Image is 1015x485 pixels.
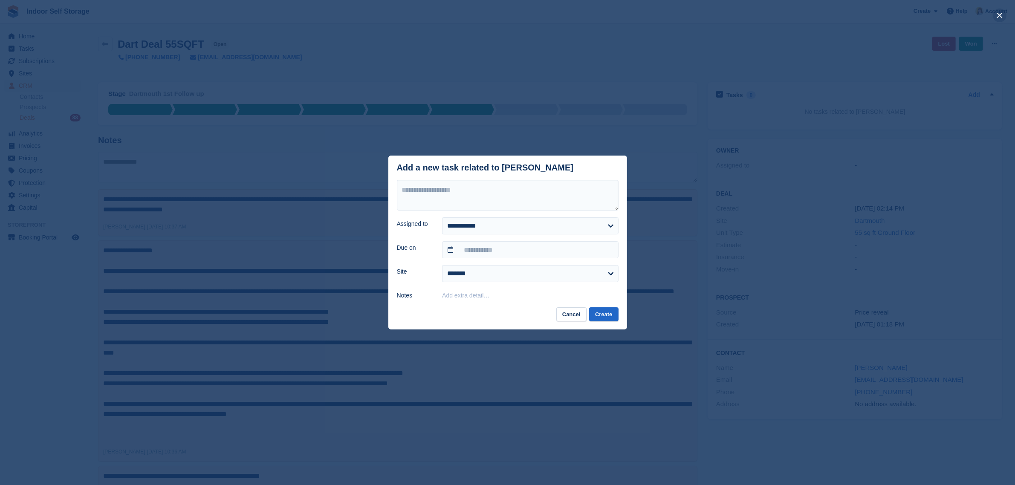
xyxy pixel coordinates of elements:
button: close [993,9,1006,22]
button: Add extra detail… [442,292,489,299]
label: Site [397,267,432,276]
button: Cancel [556,307,587,321]
div: Add a new task related to [PERSON_NAME] [397,163,574,173]
label: Notes [397,291,432,300]
button: Create [589,307,618,321]
label: Assigned to [397,219,432,228]
label: Due on [397,243,432,252]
